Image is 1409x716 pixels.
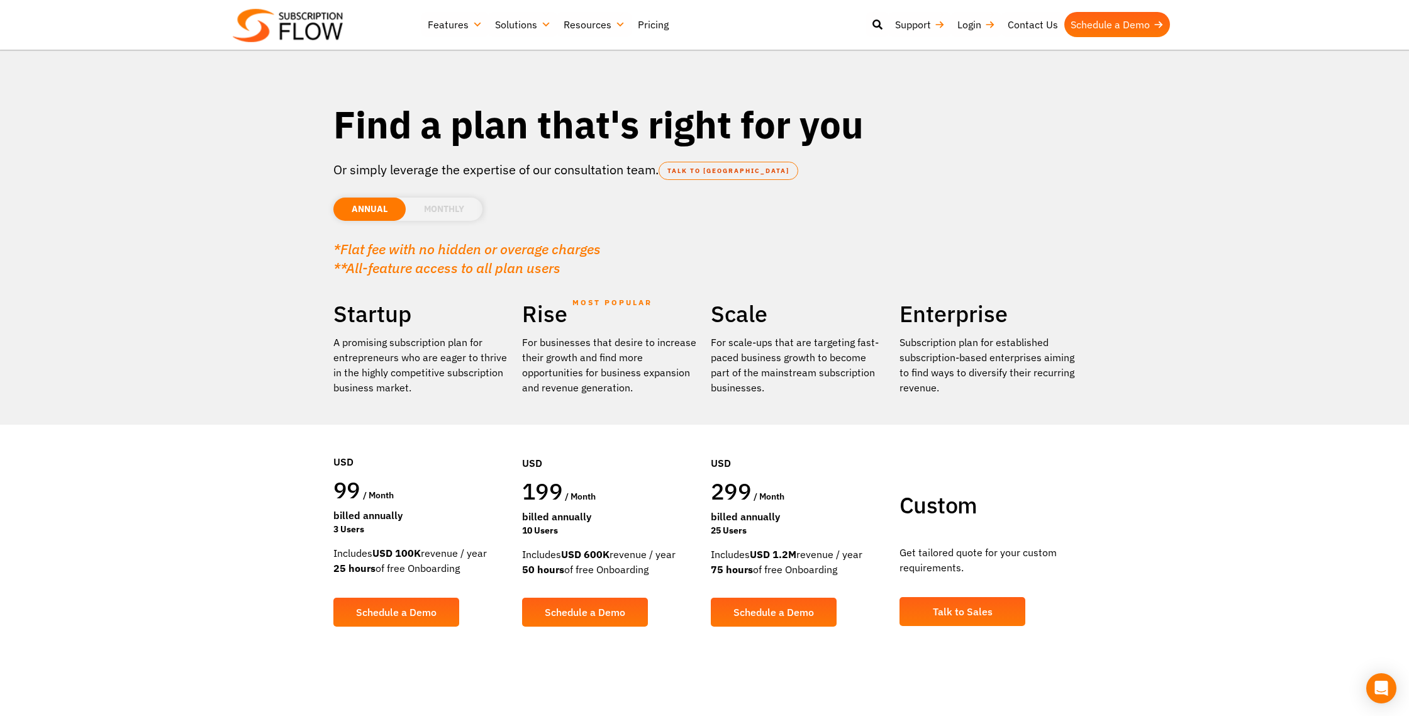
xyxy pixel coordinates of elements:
[522,547,698,577] div: Includes revenue / year of free Onboarding
[333,259,560,277] em: **All-feature access to all plan users
[522,598,648,627] a: Schedule a Demo
[489,12,557,37] a: Solutions
[233,9,343,42] img: Subscriptionflow
[899,299,1076,328] h2: Enterprise
[889,12,951,37] a: Support
[561,548,610,561] strong: USD 600K
[632,12,675,37] a: Pricing
[1001,12,1064,37] a: Contact Us
[363,489,394,501] span: / month
[522,335,698,395] div: For businesses that desire to increase their growth and find more opportunities for business expa...
[1366,673,1396,703] div: Open Intercom Messenger
[372,547,421,559] strong: USD 100K
[522,524,698,537] div: 10 Users
[333,198,406,221] li: ANNUAL
[754,491,784,502] span: / month
[711,509,887,524] div: Billed Annually
[545,607,625,617] span: Schedule a Demo
[899,335,1076,395] p: Subscription plan for established subscription-based enterprises aiming to find ways to diversify...
[333,101,1076,148] h1: Find a plan that's right for you
[333,523,510,536] div: 3 Users
[565,491,596,502] span: / month
[333,508,510,523] div: Billed Annually
[1064,12,1170,37] a: Schedule a Demo
[522,299,698,328] h2: Rise
[356,607,437,617] span: Schedule a Demo
[333,240,601,258] em: *Flat fee with no hidden or overage charges
[333,475,360,505] span: 99
[711,547,887,577] div: Includes revenue / year of free Onboarding
[333,417,510,476] div: USD
[522,509,698,524] div: Billed Annually
[711,418,887,477] div: USD
[333,335,510,395] p: A promising subscription plan for entrepreneurs who are eager to thrive in the highly competitive...
[711,524,887,537] div: 25 Users
[711,598,837,627] a: Schedule a Demo
[750,548,796,561] strong: USD 1.2M
[333,160,1076,179] p: Or simply leverage the expertise of our consultation team.
[711,563,753,576] strong: 75 hours
[522,418,698,477] div: USD
[933,607,993,617] span: Talk to Sales
[951,12,1001,37] a: Login
[406,198,482,221] li: MONTHLY
[899,490,977,520] span: Custom
[899,597,1025,626] a: Talk to Sales
[899,545,1076,575] p: Get tailored quote for your custom requirements.
[333,545,510,576] div: Includes revenue / year of free Onboarding
[572,288,652,317] span: MOST POPULAR
[522,476,562,506] span: 199
[711,299,887,328] h2: Scale
[711,476,751,506] span: 299
[557,12,632,37] a: Resources
[733,607,814,617] span: Schedule a Demo
[522,563,564,576] strong: 50 hours
[333,299,510,328] h2: Startup
[711,335,887,395] div: For scale-ups that are targeting fast-paced business growth to become part of the mainstream subs...
[333,562,376,574] strong: 25 hours
[659,162,798,180] a: TALK TO [GEOGRAPHIC_DATA]
[333,598,459,627] a: Schedule a Demo
[421,12,489,37] a: Features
